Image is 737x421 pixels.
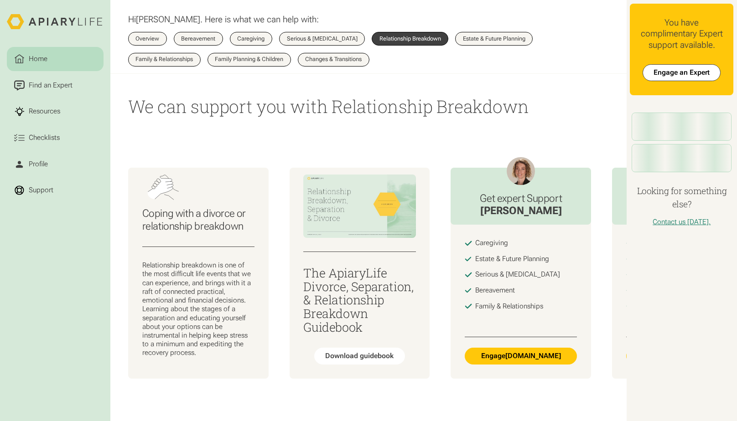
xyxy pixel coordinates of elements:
[480,192,562,205] h3: Get expert Support
[27,133,62,143] div: Checklists
[174,32,223,46] a: Bereavement
[215,56,283,62] div: Family Planning & Children
[298,53,369,67] a: Changes & Transitions
[27,54,50,64] div: Home
[27,185,56,195] div: Support
[142,207,254,232] h3: Coping with a divorce or relationship breakdown
[465,348,577,365] a: Engage[DOMAIN_NAME]
[325,352,394,360] div: Download guidebook
[7,47,104,72] a: Home
[135,56,193,62] div: Family & Relationships
[287,36,358,42] div: Serious & [MEDICAL_DATA]
[372,32,448,46] a: Relationship Breakdown
[237,36,265,42] div: Caregiving
[630,185,733,211] h4: Looking for something else?
[7,178,104,203] a: Support
[142,261,254,357] p: Relationship breakdown is one of the most difficult life events that we can experience, and bring...
[27,80,75,91] div: Find an Expert
[128,95,609,118] h1: We can support you with Relationship Breakdown
[303,266,415,334] h3: The ApiaryLife Divorce, Separation, & Relationship Breakdown Guidebook
[230,32,272,46] a: Caregiving
[208,53,291,67] a: Family Planning & Children
[305,56,362,62] div: Changes & Transitions
[653,218,711,226] a: Contact us [DATE].
[463,36,525,42] div: Estate & Future Planning
[379,36,441,42] div: Relationship Breakdown
[128,14,319,25] p: Hi . Here is what we can help with:
[279,32,365,46] a: Serious & [MEDICAL_DATA]
[475,302,543,311] div: Family & Relationships
[455,32,533,46] a: Estate & Future Planning
[7,73,104,98] a: Find an Expert
[27,159,50,169] div: Profile
[475,286,515,295] div: Bereavement
[637,17,727,50] div: You have complimentary Expert support available.
[475,255,549,263] div: Estate & Future Planning
[7,126,104,150] a: Checklists
[128,53,201,67] a: Family & Relationships
[475,239,508,247] div: Caregiving
[7,99,104,124] a: Resources
[181,36,215,42] div: Bereavement
[480,205,562,218] div: [PERSON_NAME]
[475,270,560,279] div: Serious & [MEDICAL_DATA]
[7,152,104,176] a: Profile
[27,106,62,117] div: Resources
[314,348,405,365] a: Download guidebook
[643,64,721,81] a: Engage an Expert
[505,352,561,360] span: [DOMAIN_NAME]
[136,14,200,25] span: [PERSON_NAME]
[128,32,167,46] a: Overview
